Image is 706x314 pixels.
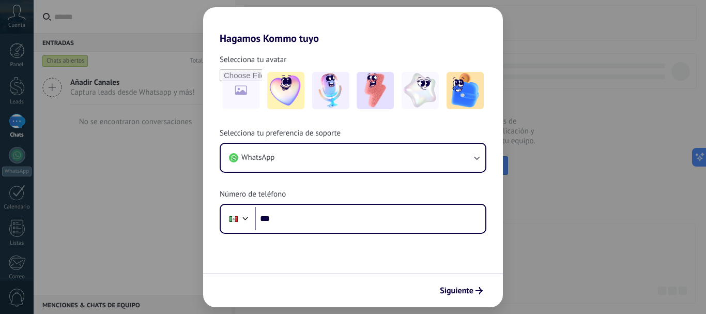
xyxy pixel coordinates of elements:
[357,72,394,109] img: -3.jpeg
[447,72,484,109] img: -5.jpeg
[220,189,286,200] span: Número de teléfono
[312,72,349,109] img: -2.jpeg
[267,72,304,109] img: -1.jpeg
[220,128,341,139] span: Selecciona tu preferencia de soporte
[241,153,274,163] span: WhatsApp
[402,72,439,109] img: -4.jpeg
[224,208,243,230] div: Mexico: + 52
[203,7,503,44] h2: Hagamos Kommo tuyo
[440,287,473,294] span: Siguiente
[220,55,286,65] span: Selecciona tu avatar
[435,282,487,300] button: Siguiente
[221,144,485,172] button: WhatsApp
